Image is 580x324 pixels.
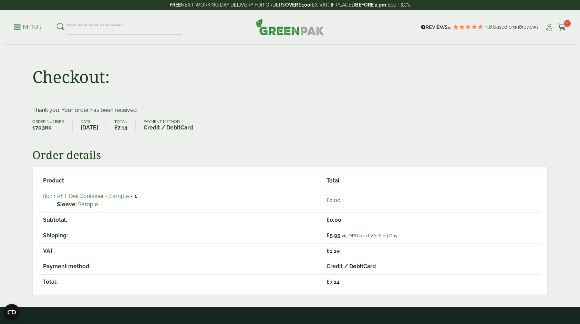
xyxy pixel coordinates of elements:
span: £ [327,232,330,239]
span: 4.8 [485,24,493,30]
span: £ [114,124,117,131]
span: 0.00 [327,217,341,223]
span: £ [327,248,330,254]
th: Payment method: [39,259,322,274]
bdi: 7.14 [114,124,127,131]
h1: Checkout: [32,67,110,87]
p: Thank you. Your order has been received. [32,106,548,114]
i: My Account [545,24,553,31]
span: 5.95 [327,232,340,239]
a: Menu [14,23,42,30]
span: 7.14 [327,279,340,285]
strong: BEFORE 2 pm [355,2,386,8]
button: Open CMP widget [3,304,20,321]
img: REVIEWS.io [421,25,451,30]
span: 198 [514,24,522,30]
span: 1.19 [327,248,340,254]
h2: Order details [32,148,548,161]
div: 4.79 Stars [453,24,484,30]
th: VAT: [39,243,322,258]
strong: 170380 [32,124,64,132]
span: 0 [564,20,571,27]
th: Shipping: [39,228,322,243]
th: Total [322,174,541,188]
strong: × 1 [130,193,137,199]
p: Menu [14,23,42,31]
strong: [DATE] [81,124,98,132]
span: reviews [522,24,539,30]
span: £ [327,197,329,203]
strong: Credit / DebitCard [144,124,193,132]
a: See T&C's [387,2,411,8]
span: Based on [493,24,514,30]
th: Total: [39,274,322,289]
a: 0 [558,22,566,32]
small: via DPD Next Working Day [342,233,397,238]
th: Product [39,174,322,188]
td: Credit / DebitCard [322,259,541,274]
p: Sample [57,200,318,209]
li: Order number: [32,120,73,132]
img: GreenPak Supplies [256,19,324,35]
span: £ [327,217,330,223]
th: Subtotal: [39,212,322,227]
li: Date: [81,120,106,132]
li: Total: [114,120,136,132]
strong: Sleeve: [57,200,77,209]
strong: FREE [169,2,181,8]
strong: OVER £100 [285,2,310,8]
bdi: 0.00 [327,197,341,203]
a: 8oz r PET Deli Container - Sample [43,193,129,199]
span: £ [327,279,330,285]
li: Payment method: [144,120,201,132]
i: Cart [558,24,566,31]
